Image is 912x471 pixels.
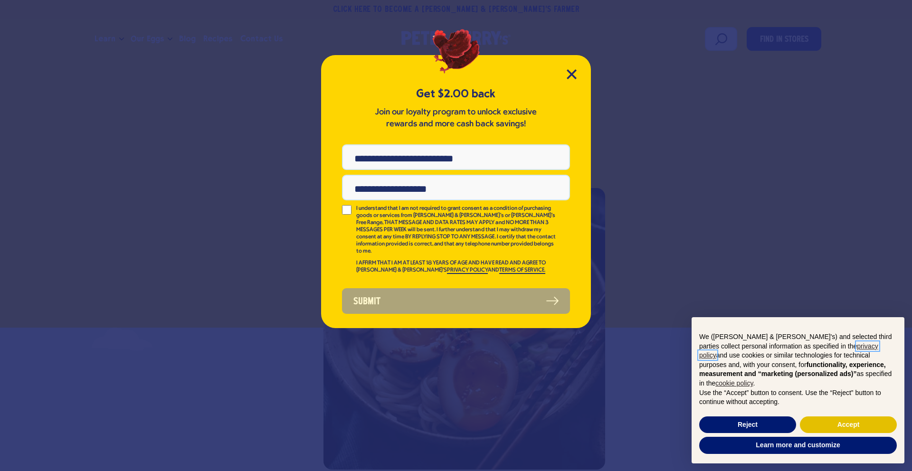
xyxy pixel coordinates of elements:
[342,288,570,314] button: Submit
[800,416,897,433] button: Accept
[373,106,539,130] p: Join our loyalty program to unlock exclusive rewards and more cash back savings!
[342,86,570,102] h5: Get $2.00 back
[567,69,577,79] button: Close Modal
[356,205,557,255] p: I understand that I am not required to grant consent as a condition of purchasing goods or servic...
[699,388,897,407] p: Use the “Accept” button to consent. Use the “Reject” button to continue without accepting.
[715,379,753,387] a: cookie policy
[499,267,545,274] a: TERMS OF SERVICE.
[699,332,897,388] p: We ([PERSON_NAME] & [PERSON_NAME]'s) and selected third parties collect personal information as s...
[699,342,878,359] a: privacy policy
[699,416,796,433] button: Reject
[342,205,351,215] input: I understand that I am not required to grant consent as a condition of purchasing goods or servic...
[447,267,488,274] a: PRIVACY POLICY
[699,437,897,454] button: Learn more and customize
[356,260,557,274] p: I AFFIRM THAT I AM AT LEAST 18 YEARS OF AGE AND HAVE READ AND AGREE TO [PERSON_NAME] & [PERSON_NA...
